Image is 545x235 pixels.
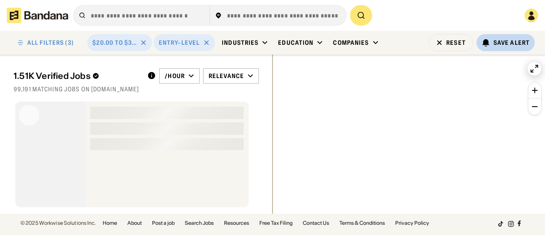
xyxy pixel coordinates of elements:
div: Entry-Level [159,39,200,46]
a: Resources [224,220,249,226]
div: Industries [222,39,258,46]
div: Companies [333,39,369,46]
div: $20.00 to $30.00 / hour [92,39,137,46]
a: About [127,220,142,226]
div: © 2025 Workwise Solutions Inc. [20,220,96,226]
a: Terms & Conditions [339,220,385,226]
div: 1.51K Verified Jobs [14,71,141,81]
div: Education [278,39,313,46]
a: Privacy Policy [395,220,429,226]
a: Search Jobs [185,220,214,226]
div: Reset [446,40,466,46]
a: Post a job [152,220,175,226]
div: ALL FILTERS (3) [27,40,74,46]
div: /hour [165,72,185,80]
div: Relevance [209,72,244,80]
div: Save Alert [493,39,530,46]
div: grid [14,98,259,214]
a: Free Tax Filing [259,220,293,226]
div: 99,191 matching jobs on [DOMAIN_NAME] [14,85,259,93]
a: Home [103,220,117,226]
img: Bandana logotype [7,8,68,23]
a: Contact Us [303,220,329,226]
